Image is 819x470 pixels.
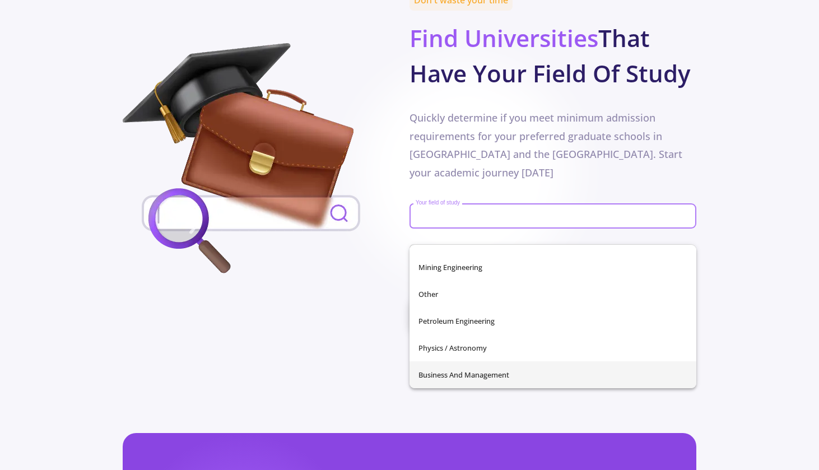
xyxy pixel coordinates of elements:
span: Business and Management [418,361,687,388]
b: That Have Your Field Of Study [410,22,690,89]
span: Quickly determine if you meet minimum admission requirements for your preferred graduate schools ... [410,111,682,179]
span: Physics / Astronomy [418,334,687,361]
span: Other [418,281,687,308]
img: field [123,43,380,278]
span: Petroleum Engineering [418,308,687,334]
span: Mining Engineering [418,254,687,281]
span: Find Universities [410,22,598,54]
